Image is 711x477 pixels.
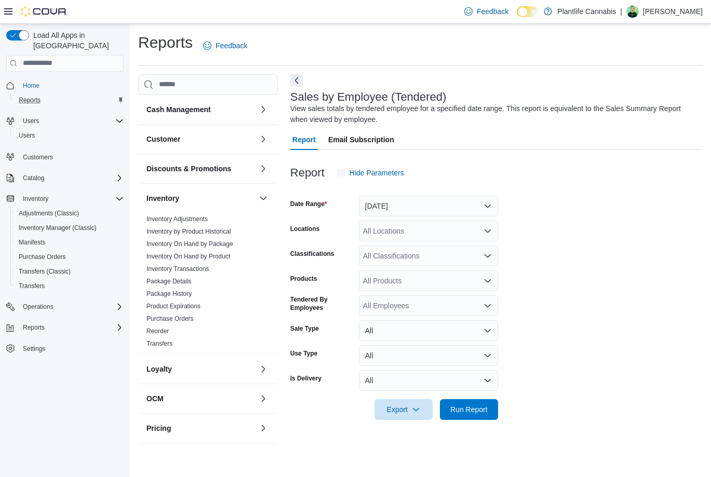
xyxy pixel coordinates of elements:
button: Transfers [10,279,128,293]
div: Inventory [138,213,278,354]
span: Product Expirations [146,302,200,310]
span: Reports [15,94,124,106]
button: Export [374,399,433,420]
span: Inventory [23,195,48,203]
a: Purchase Orders [15,251,70,263]
span: Inventory Manager (Classic) [19,224,97,232]
a: Package History [146,290,192,297]
button: Products [257,452,270,464]
span: Home [23,81,39,90]
span: Inventory On Hand by Product [146,252,230,261]
a: Package Details [146,278,192,285]
h3: Inventory [146,193,179,203]
a: Inventory by Product Historical [146,228,231,235]
a: Purchase Orders [146,315,194,322]
button: Reports [2,320,128,335]
label: Products [290,275,317,283]
button: Next [290,74,303,87]
span: Dark Mode [517,17,517,18]
button: Discounts & Promotions [146,163,255,174]
button: Loyalty [146,364,255,374]
button: Operations [2,299,128,314]
a: Inventory Transactions [146,265,209,272]
button: Inventory [19,193,52,205]
button: Customer [146,134,255,144]
span: Report [292,129,316,150]
p: | [620,5,622,18]
button: Reports [10,93,128,107]
button: Run Report [440,399,498,420]
a: Settings [19,343,49,355]
h3: Pricing [146,423,171,433]
p: Plantlife Cannabis [557,5,616,18]
a: Adjustments (Classic) [15,207,83,220]
h3: Report [290,167,325,179]
button: [DATE] [359,196,498,216]
button: OCM [146,393,255,404]
button: Loyalty [257,363,270,375]
span: Purchase Orders [15,251,124,263]
label: Locations [290,225,320,233]
span: Operations [19,301,124,313]
button: Discounts & Promotions [257,162,270,175]
a: Inventory On Hand by Product [146,253,230,260]
a: Transfers (Classic) [15,265,75,278]
label: Classifications [290,250,334,258]
span: Operations [23,303,53,311]
button: Adjustments (Classic) [10,206,128,221]
button: All [359,320,498,341]
label: Sale Type [290,324,319,333]
button: Products [146,453,255,463]
h1: Reports [138,32,193,53]
span: Settings [19,342,124,355]
span: Inventory [19,193,124,205]
button: Cash Management [146,104,255,115]
span: Feedback [477,6,508,17]
h3: Products [146,453,178,463]
h3: Loyalty [146,364,172,374]
a: Inventory Adjustments [146,215,208,223]
a: Reorder [146,328,169,335]
button: Transfers (Classic) [10,264,128,279]
h3: Customer [146,134,180,144]
button: Users [2,114,128,128]
button: Customer [257,133,270,145]
a: Feedback [199,35,251,56]
button: Hide Parameters [333,162,408,183]
span: Catalog [19,172,124,184]
button: All [359,345,498,366]
span: Manifests [15,236,124,249]
button: Manifests [10,235,128,250]
span: Export [381,399,426,420]
span: Transfers [146,339,172,348]
h3: Discounts & Promotions [146,163,231,174]
label: Tendered By Employees [290,295,355,312]
span: Hide Parameters [350,168,404,178]
h3: OCM [146,393,164,404]
button: Users [10,128,128,143]
span: Transfers [15,280,124,292]
a: Manifests [15,236,49,249]
span: Reports [19,321,124,334]
h3: Sales by Employee (Tendered) [290,91,447,103]
button: Catalog [19,172,48,184]
span: Customers [19,150,124,163]
span: Customers [23,153,53,161]
button: Open list of options [484,277,492,285]
label: Is Delivery [290,374,321,383]
span: Inventory Manager (Classic) [15,222,124,234]
span: Reorder [146,327,169,335]
button: Cash Management [257,103,270,116]
h3: Cash Management [146,104,211,115]
button: Open list of options [484,227,492,235]
span: Reports [19,96,41,104]
span: Inventory On Hand by Package [146,240,233,248]
label: Date Range [290,200,327,208]
button: Pricing [146,423,255,433]
button: Open list of options [484,252,492,260]
span: Users [23,117,39,125]
span: Feedback [216,40,247,51]
a: Feedback [460,1,513,22]
button: Open list of options [484,302,492,310]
